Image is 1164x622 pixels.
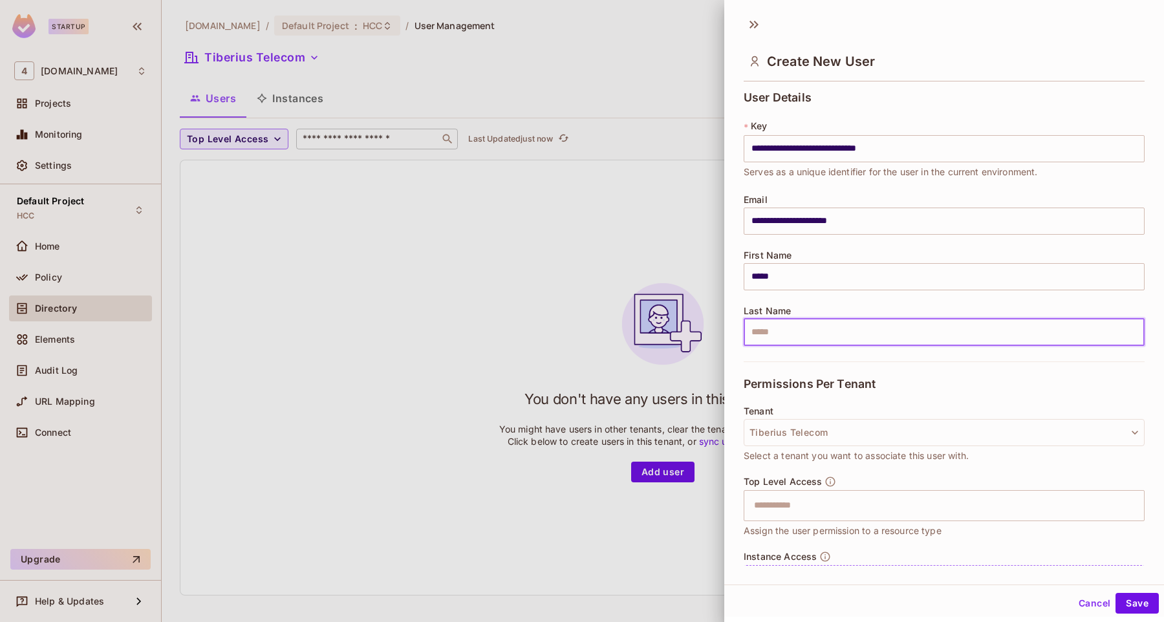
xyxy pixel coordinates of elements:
span: Email [744,195,768,205]
button: Tiberius Telecom [744,419,1145,446]
span: Create New User [767,54,875,69]
span: Top Level Access [744,477,822,487]
span: User Details [744,91,812,104]
button: Open [1137,504,1140,506]
span: Serves as a unique identifier for the user in the current environment. [744,165,1038,179]
span: Last Name [744,306,791,316]
button: Save [1115,593,1159,614]
span: Tenant [744,406,773,416]
div: Add Instance Access [744,565,1145,593]
span: Assign the user permission to a resource type [744,524,942,538]
span: Permissions Per Tenant [744,378,876,391]
span: Key [751,121,767,131]
span: First Name [744,250,792,261]
span: Instance Access [744,552,817,562]
button: Cancel [1073,593,1115,614]
span: Select a tenant you want to associate this user with. [744,449,969,463]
